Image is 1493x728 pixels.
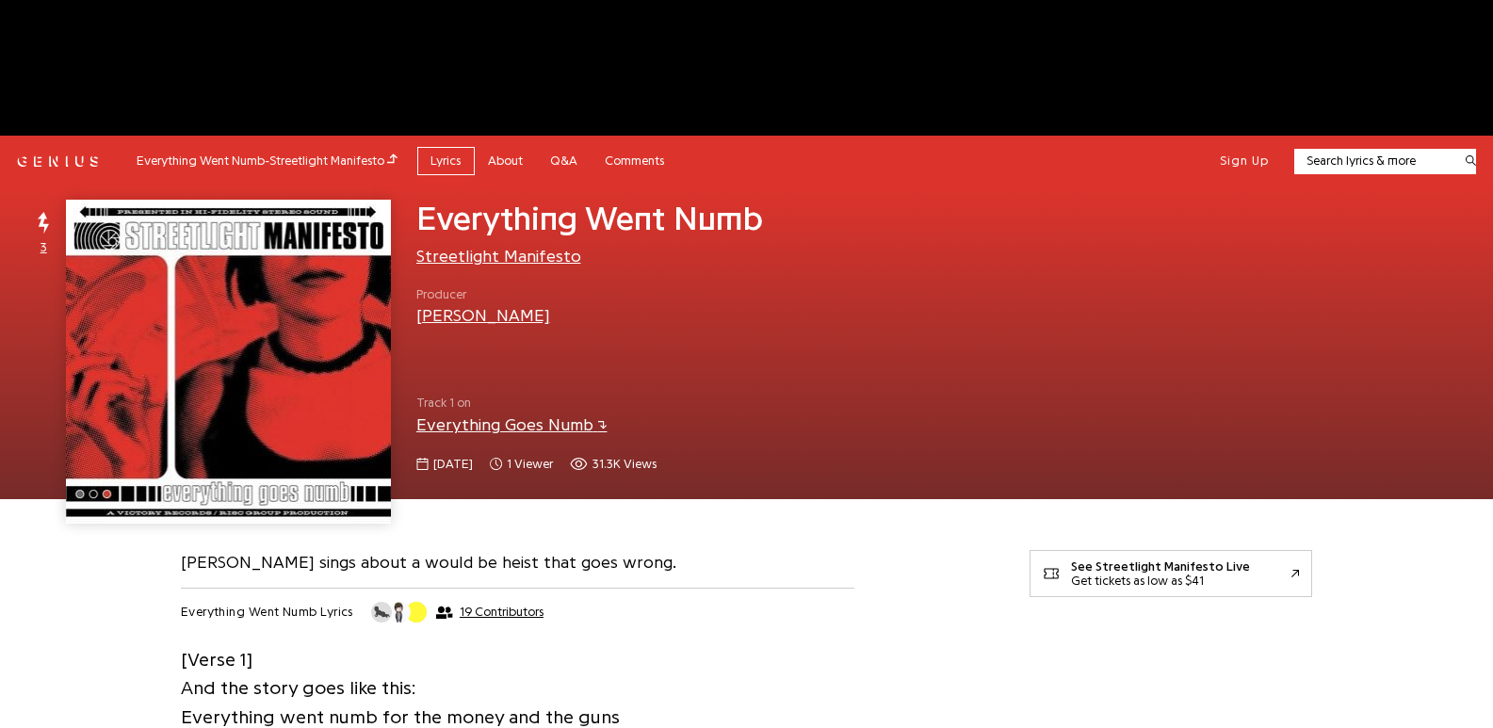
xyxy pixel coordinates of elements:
[1030,550,1312,597] a: See Streetlight Manifesto LiveGet tickets as low as $41
[507,455,553,474] span: 1 viewer
[1071,574,1250,588] div: Get tickets as low as $41
[370,601,544,623] button: 19 Contributors
[1071,559,1250,574] div: See Streetlight Manifesto Live
[66,200,390,524] img: Cover art for Everything Went Numb by Streetlight Manifesto
[416,248,581,265] a: Streetlight Manifesto
[570,455,657,474] span: 31,334 views
[1294,152,1453,170] input: Search lyrics & more
[181,554,676,571] a: [PERSON_NAME] sings about a would be heist that goes wrong.
[181,604,353,621] h2: Everything Went Numb Lyrics
[41,238,47,257] span: 3
[592,455,657,474] span: 31.3K views
[1220,153,1269,170] button: Sign Up
[433,455,473,474] span: [DATE]
[417,147,475,176] a: Lyrics
[137,151,398,171] div: Everything Went Numb - Streetlight Manifesto
[537,147,592,176] a: Q&A
[475,147,537,176] a: About
[490,455,553,474] span: 1 viewer
[592,147,678,176] a: Comments
[416,394,1005,413] span: Track 1 on
[416,285,550,304] span: Producer
[416,202,763,235] span: Everything Went Numb
[416,307,550,324] a: [PERSON_NAME]
[460,605,544,620] span: 19 Contributors
[416,416,608,433] a: Everything Goes Numb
